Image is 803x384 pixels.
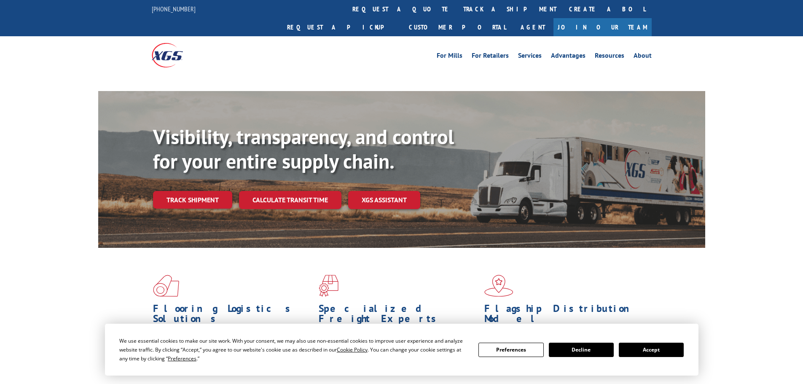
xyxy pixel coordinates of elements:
[105,324,698,376] div: Cookie Consent Prompt
[619,343,684,357] button: Accept
[348,191,420,209] a: XGS ASSISTANT
[153,124,454,174] b: Visibility, transparency, and control for your entire supply chain.
[551,52,585,62] a: Advantages
[634,52,652,62] a: About
[119,336,468,363] div: We use essential cookies to make our site work. With your consent, we may also use non-essential ...
[512,18,553,36] a: Agent
[153,303,312,328] h1: Flooring Logistics Solutions
[484,275,513,297] img: xgs-icon-flagship-distribution-model-red
[153,191,232,209] a: Track shipment
[403,18,512,36] a: Customer Portal
[319,275,338,297] img: xgs-icon-focused-on-flooring-red
[319,303,478,328] h1: Specialized Freight Experts
[337,346,368,353] span: Cookie Policy
[595,52,624,62] a: Resources
[168,355,196,362] span: Preferences
[152,5,196,13] a: [PHONE_NUMBER]
[478,343,543,357] button: Preferences
[518,52,542,62] a: Services
[437,52,462,62] a: For Mills
[553,18,652,36] a: Join Our Team
[239,191,341,209] a: Calculate transit time
[153,275,179,297] img: xgs-icon-total-supply-chain-intelligence-red
[549,343,614,357] button: Decline
[484,303,644,328] h1: Flagship Distribution Model
[281,18,403,36] a: Request a pickup
[472,52,509,62] a: For Retailers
